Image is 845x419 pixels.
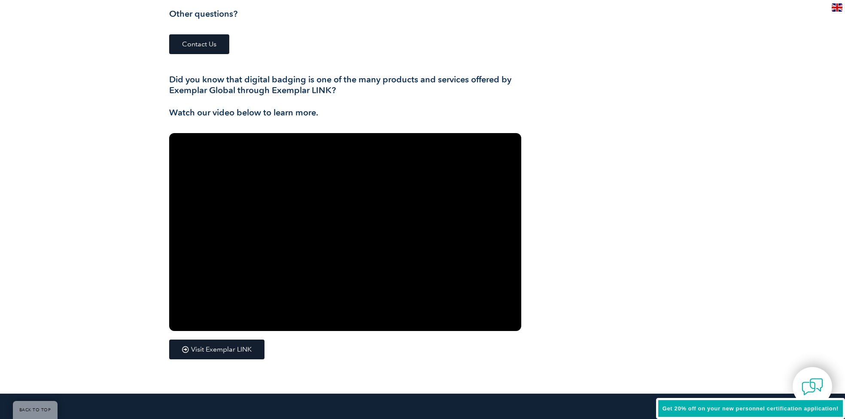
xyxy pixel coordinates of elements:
a: BACK TO TOP [13,401,58,419]
span: Contact Us [182,41,216,48]
img: contact-chat.png [802,376,823,398]
iframe: Exemplar LINK: An Active and Engaged Community [169,133,521,331]
span: Get 20% off on your new personnel certification application! [663,405,839,412]
h3: Other questions? [169,9,521,19]
span: Visit Exemplar LINK [191,346,252,353]
img: en [832,3,842,12]
a: Contact Us [169,34,229,54]
h3: Did you know that digital badging is one of the many products and services offered by Exemplar Gl... [169,74,521,96]
h3: Watch our video below to learn more. [169,107,521,118]
a: Visit Exemplar LINK [169,340,264,359]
